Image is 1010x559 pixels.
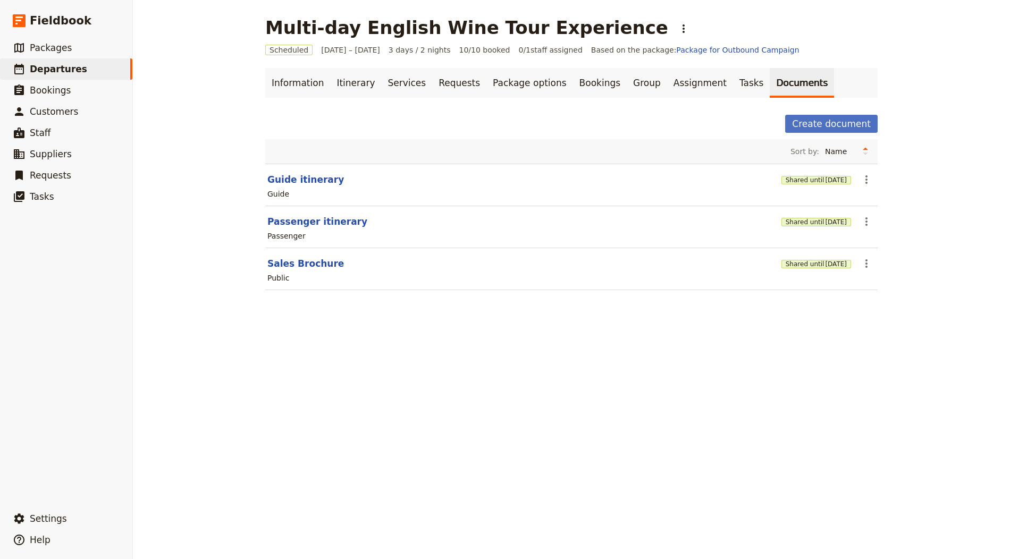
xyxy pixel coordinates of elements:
[30,149,72,159] span: Suppliers
[267,189,289,199] div: Guide
[30,43,72,53] span: Packages
[330,68,381,98] a: Itinerary
[790,146,819,157] span: Sort by:
[382,68,433,98] a: Services
[825,260,847,268] span: [DATE]
[30,64,87,74] span: Departures
[675,20,693,38] button: Actions
[781,260,851,268] button: Shared until[DATE]
[265,45,313,55] span: Scheduled
[857,143,873,159] button: Change sort direction
[321,45,380,55] span: [DATE] – [DATE]
[267,273,289,283] div: Public
[267,173,344,186] button: Guide itinerary
[30,85,71,96] span: Bookings
[676,46,799,54] a: Package for Outbound Campaign
[573,68,627,98] a: Bookings
[459,45,510,55] span: 10/10 booked
[825,218,847,226] span: [DATE]
[30,13,91,29] span: Fieldbook
[30,106,78,117] span: Customers
[733,68,770,98] a: Tasks
[857,255,876,273] button: Actions
[781,176,851,184] button: Shared until[DATE]
[30,170,71,181] span: Requests
[518,45,582,55] span: 0 / 1 staff assigned
[389,45,451,55] span: 3 days / 2 nights
[30,535,50,545] span: Help
[820,143,857,159] select: Sort by:
[825,176,847,184] span: [DATE]
[781,218,851,226] button: Shared until[DATE]
[432,68,486,98] a: Requests
[785,115,878,133] button: Create document
[627,68,667,98] a: Group
[30,513,67,524] span: Settings
[267,231,306,241] div: Passenger
[486,68,573,98] a: Package options
[30,191,54,202] span: Tasks
[265,68,330,98] a: Information
[857,171,876,189] button: Actions
[267,257,344,270] button: Sales Brochure
[265,17,668,38] h1: Multi-day English Wine Tour Experience
[267,215,367,228] button: Passenger itinerary
[770,68,834,98] a: Documents
[30,128,51,138] span: Staff
[857,213,876,231] button: Actions
[667,68,733,98] a: Assignment
[591,45,799,55] span: Based on the package:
